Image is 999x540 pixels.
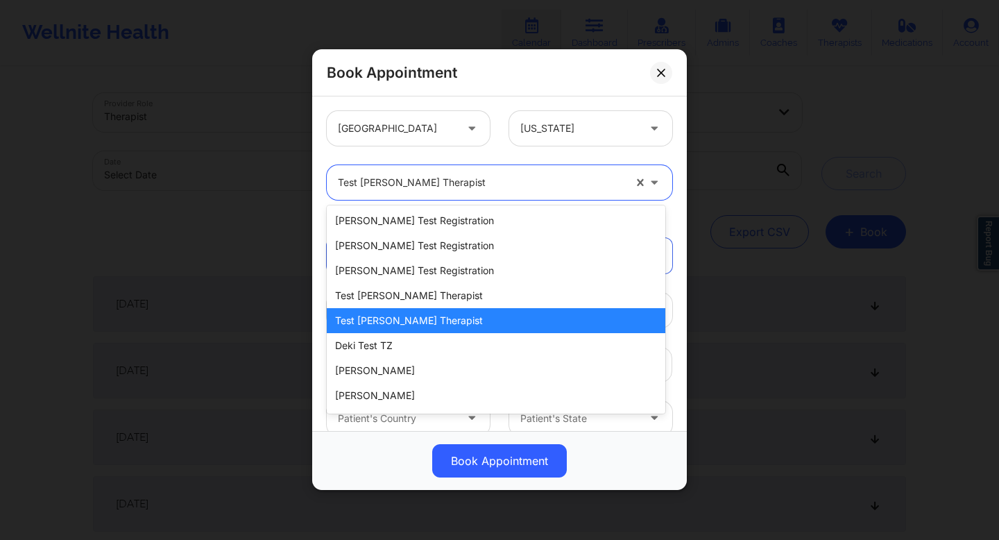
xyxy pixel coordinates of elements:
div: [PERSON_NAME] [327,358,665,383]
div: test [PERSON_NAME] therapist [338,165,624,200]
div: [PERSON_NAME] Test Registration [327,258,665,283]
div: [PERSON_NAME] [327,383,665,408]
h2: Book Appointment [327,63,457,82]
div: [PERSON_NAME] Test Registration [327,233,665,258]
div: [PERSON_NAME] Test Registration [327,208,665,233]
div: test [PERSON_NAME] therapist [327,308,665,333]
button: Book Appointment [432,445,567,478]
div: [GEOGRAPHIC_DATA] [338,111,455,146]
div: Client information: [317,214,682,228]
div: [US_STATE] [520,111,638,146]
div: [PERSON_NAME] [327,408,665,433]
div: Deki Test TZ [327,333,665,358]
div: test [PERSON_NAME] therapist [327,283,665,308]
